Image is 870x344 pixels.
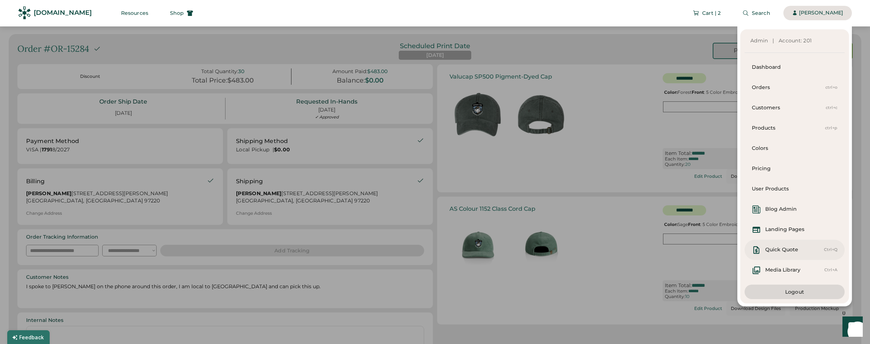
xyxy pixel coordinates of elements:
[752,64,837,71] div: Dashboard
[752,165,837,172] div: Pricing
[824,267,838,273] div: Ctrl+A
[765,226,804,233] div: Landing Pages
[752,185,837,193] div: User Products
[34,8,92,17] div: [DOMAIN_NAME]
[825,125,838,131] div: ctrl+p
[825,85,838,91] div: ctrl+o
[799,9,843,17] div: [PERSON_NAME]
[745,285,845,299] button: Logout
[684,6,729,20] button: Cart | 2
[702,11,721,16] span: Cart | 2
[765,267,800,274] div: Media Library
[170,11,184,16] span: Shop
[765,206,797,213] div: Blog Admin
[750,37,839,45] div: Admin | Account: 201
[734,6,779,20] button: Search
[112,6,157,20] button: Resources
[752,125,825,132] div: Products
[765,246,798,253] div: Quick Quote
[752,145,837,152] div: Colors
[161,6,202,20] button: Shop
[18,7,31,19] img: Rendered Logo - Screens
[752,104,826,112] div: Customers
[824,247,838,253] div: Ctrl+Q
[752,11,770,16] span: Search
[826,105,838,111] div: ctrl+c
[836,311,867,343] iframe: Front Chat
[752,84,825,91] div: Orders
